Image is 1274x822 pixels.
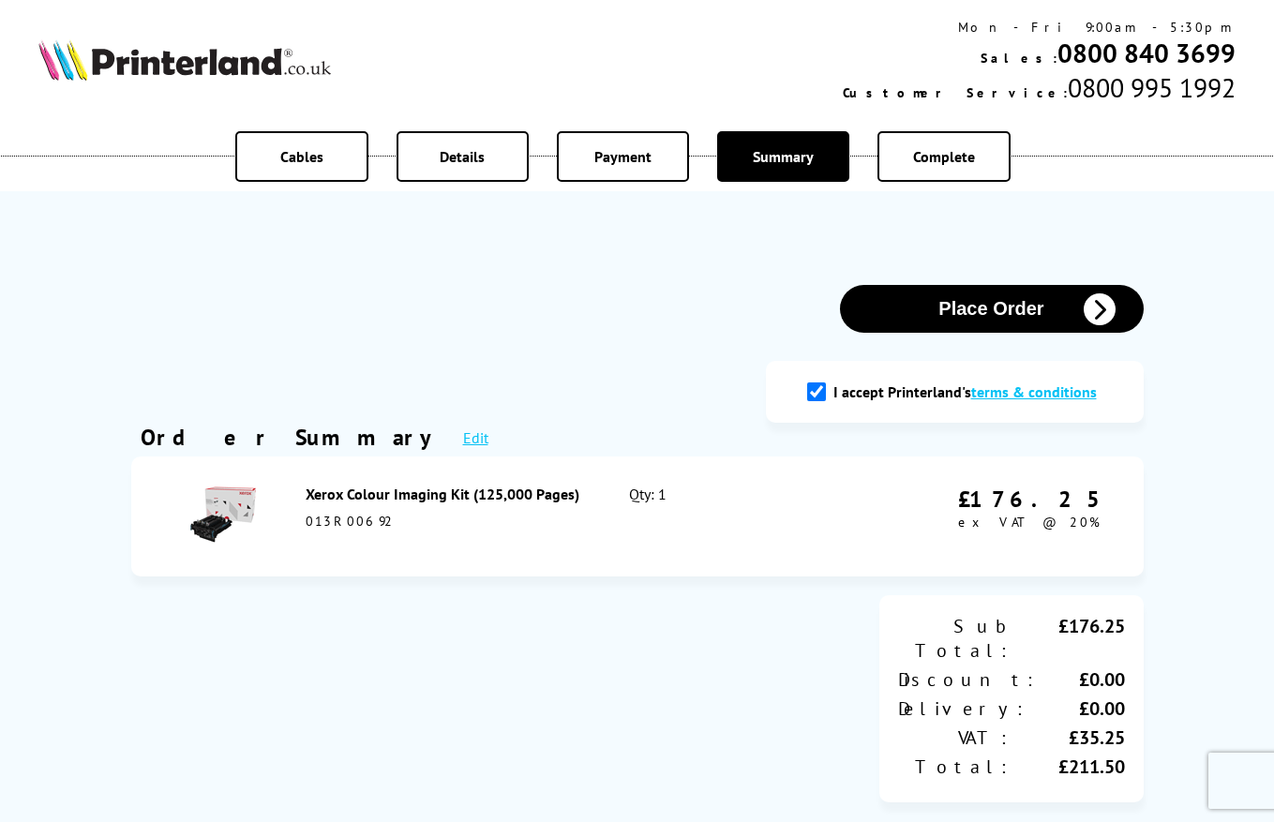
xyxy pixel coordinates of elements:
[971,382,1097,401] a: modal_tc
[594,147,652,166] span: Payment
[898,725,1012,750] div: VAT:
[958,514,1100,531] span: ex VAT @ 20%
[898,755,1012,779] div: Total:
[629,485,823,548] div: Qty: 1
[306,485,589,503] div: Xerox Colour Imaging Kit (125,000 Pages)
[1012,755,1125,779] div: £211.50
[898,696,1027,721] div: Delivery:
[981,50,1057,67] span: Sales:
[1012,614,1125,663] div: £176.25
[898,614,1012,663] div: Sub Total:
[843,84,1068,101] span: Customer Service:
[38,39,331,81] img: Printerland Logo
[843,19,1236,36] div: Mon - Fri 9:00am - 5:30pm
[1027,696,1125,721] div: £0.00
[280,147,323,166] span: Cables
[141,423,444,452] div: Order Summary
[1057,36,1236,70] a: 0800 840 3699
[898,667,1038,692] div: Discount:
[190,482,256,547] img: Xerox Colour Imaging Kit (125,000 Pages)
[1068,70,1236,105] span: 0800 995 1992
[958,485,1116,514] div: £176.25
[440,147,485,166] span: Details
[913,147,975,166] span: Complete
[306,513,589,530] div: 013R00692
[1038,667,1125,692] div: £0.00
[1012,725,1125,750] div: £35.25
[833,382,1106,401] label: I accept Printerland's
[840,285,1144,333] button: Place Order
[753,147,814,166] span: Summary
[463,428,488,447] a: Edit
